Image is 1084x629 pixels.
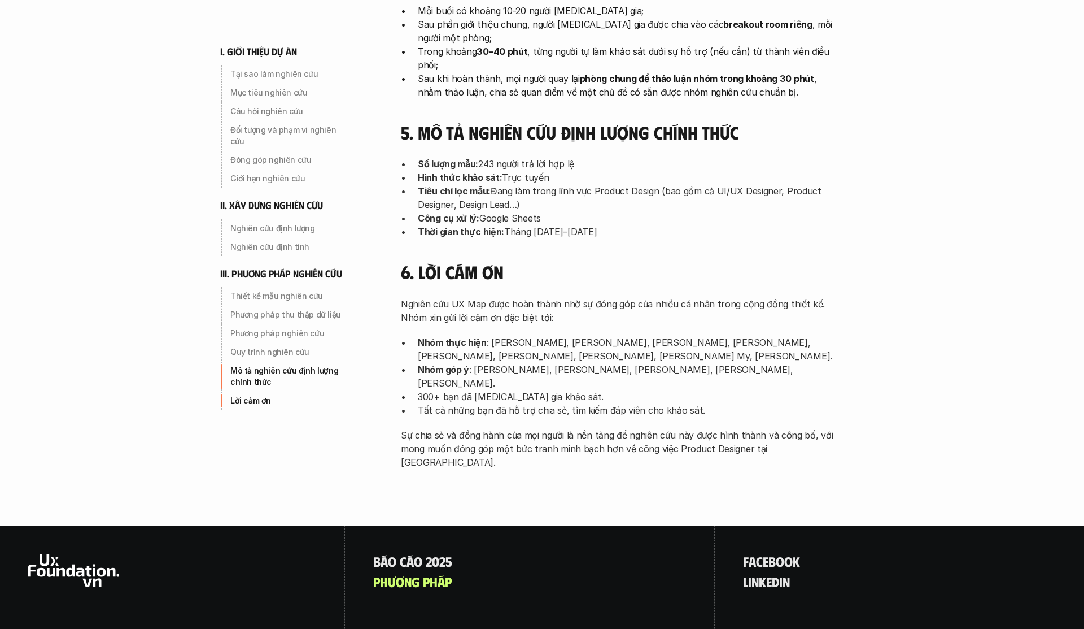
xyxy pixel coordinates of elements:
p: Nghiên cứu UX Map được hoàn thành nhờ sự đóng góp của nhiều cá nhân trong cộng đồng thiết kế. Nhó... [401,297,841,324]
span: i [779,574,783,589]
span: ư [388,574,396,589]
strong: Thời gian thực hiện: [418,226,504,237]
a: Phương pháp nghiên cứu [220,324,356,342]
h4: 5. Mô tả nghiên cứu định lượng chính thức [401,122,841,143]
p: Sau khi hoàn thành, mọi người quay lại , nhằm thảo luận, chia sẻ quan điểm về một chủ đề có sẵn đ... [418,72,841,99]
p: Nghiên cứu định tính [230,241,351,253]
h6: ii. xây dựng nghiên cứu [220,199,323,212]
p: Mục tiêu nghiên cứu [230,87,351,98]
span: l [743,574,748,589]
p: Tại sao làm nghiên cứu [230,68,351,80]
span: á [381,554,388,569]
span: á [438,574,445,589]
p: Mỗi buổi có khoảng 10-20 người [MEDICAL_DATA] gia; [418,4,841,18]
span: 0 [432,554,439,569]
p: Nghiên cứu định lượng [230,223,351,234]
p: 300+ bạn đã [MEDICAL_DATA] gia khảo sát. [418,390,841,404]
span: c [756,554,763,569]
span: e [766,574,772,589]
span: 2 [426,554,432,569]
a: Đối tượng và phạm vi nghiên cứu [220,121,356,150]
span: B [373,554,381,569]
span: 2 [439,554,445,569]
span: p [445,574,452,589]
span: n [751,574,759,589]
span: n [404,574,412,589]
a: phươngpháp [373,574,452,589]
p: Đối tượng và phạm vi nghiên cứu [230,124,351,147]
strong: Nhóm thực hiện [418,337,487,348]
p: Trong khoảng , từng người tự làm khảo sát dưới sự hỗ trợ (nếu cần) từ thành viên điều phối; [418,45,841,72]
span: d [772,574,779,589]
span: e [763,554,768,569]
a: Đóng góp nghiên cứu [220,151,356,169]
span: h [430,574,438,589]
h4: 6. Lời cám ơn [401,261,841,283]
a: Lời cảm ơn [220,392,356,410]
span: b [768,554,776,569]
span: k [759,574,766,589]
a: Phương pháp thu thập dữ liệu [220,306,356,324]
p: 243 người trả lời hợp lệ [418,157,841,171]
p: Đang làm trong lĩnh vực Product Design (bao gồm cả UI/UX Designer, Product Designer, Design Lead…) [418,184,841,211]
p: Phương pháp nghiên cứu [230,328,351,339]
strong: Nhóm góp ý [418,364,469,375]
strong: Số lượng mẫu: [418,158,478,170]
a: Mục tiêu nghiên cứu [220,84,356,102]
p: Mô tả nghiên cứu định lượng chính thức [230,365,351,388]
strong: Hình thức khảo sát: [418,172,502,183]
p: Giới hạn nghiên cứu [230,173,351,184]
a: Quy trình nghiên cứu [220,343,356,361]
span: h [380,574,388,589]
p: Lời cảm ơn [230,395,351,406]
span: f [743,554,749,569]
h6: i. giới thiệu dự án [220,45,297,58]
a: Nghiên cứu định lượng [220,219,356,237]
p: Tất cả những bạn đã hỗ trợ chia sẻ, tìm kiếm đáp viên cho khảo sát. [418,404,841,417]
a: Mô tả nghiên cứu định lượng chính thức [220,362,356,391]
strong: Công cụ xử lý: [418,212,479,224]
p: : [PERSON_NAME], [PERSON_NAME], [PERSON_NAME], [PERSON_NAME], [PERSON_NAME]. [418,363,841,390]
span: a [749,554,756,569]
a: facebook [743,554,800,569]
a: Câu hỏi nghiên cứu [220,102,356,120]
p: Tháng [DATE]–[DATE] [418,225,841,238]
span: ơ [396,574,404,589]
a: Nghiên cứu định tính [220,238,356,256]
p: : [PERSON_NAME], [PERSON_NAME], [PERSON_NAME], [PERSON_NAME], [PERSON_NAME], [PERSON_NAME], [PERS... [418,336,841,363]
p: Câu hỏi nghiên cứu [230,106,351,117]
span: p [373,574,380,589]
span: o [388,554,396,569]
a: Báocáo2025 [373,554,452,569]
a: Giới hạn nghiên cứu [220,170,356,188]
span: o [776,554,784,569]
p: Quy trình nghiên cứu [230,346,351,358]
span: o [784,554,793,569]
strong: phòng chung để thảo luận nhóm trong khoảng 30 phút [580,73,814,84]
p: Sự chia sẻ và đồng hành của mọi người là nền tảng để nghiên cứu này được hình thành và công bố, v... [401,428,841,469]
a: Thiết kế mẫu nghiên cứu [220,287,356,305]
span: n [783,574,790,589]
a: linkedin [743,574,790,589]
span: p [423,574,430,589]
a: Tại sao làm nghiên cứu [220,65,356,83]
strong: breakout room riêng [723,19,812,30]
span: i [748,574,751,589]
strong: Tiêu chí lọc mẫu: [418,185,491,197]
span: k [793,554,800,569]
p: Trực tuyến [418,171,841,184]
p: Sau phần giới thiệu chung, người [MEDICAL_DATA] gia được chia vào các , mỗi người một phòng; [418,18,841,45]
p: Đóng góp nghiên cứu [230,154,351,166]
p: Phương pháp thu thập dữ liệu [230,309,351,320]
span: c [400,554,406,569]
span: 5 [445,554,452,569]
strong: 30–40 phút [477,46,527,57]
p: Google Sheets [418,211,841,225]
span: o [414,554,422,569]
h6: iii. phương pháp nghiên cứu [220,267,342,280]
span: á [406,554,414,569]
p: Thiết kế mẫu nghiên cứu [230,290,351,302]
span: g [412,574,419,589]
